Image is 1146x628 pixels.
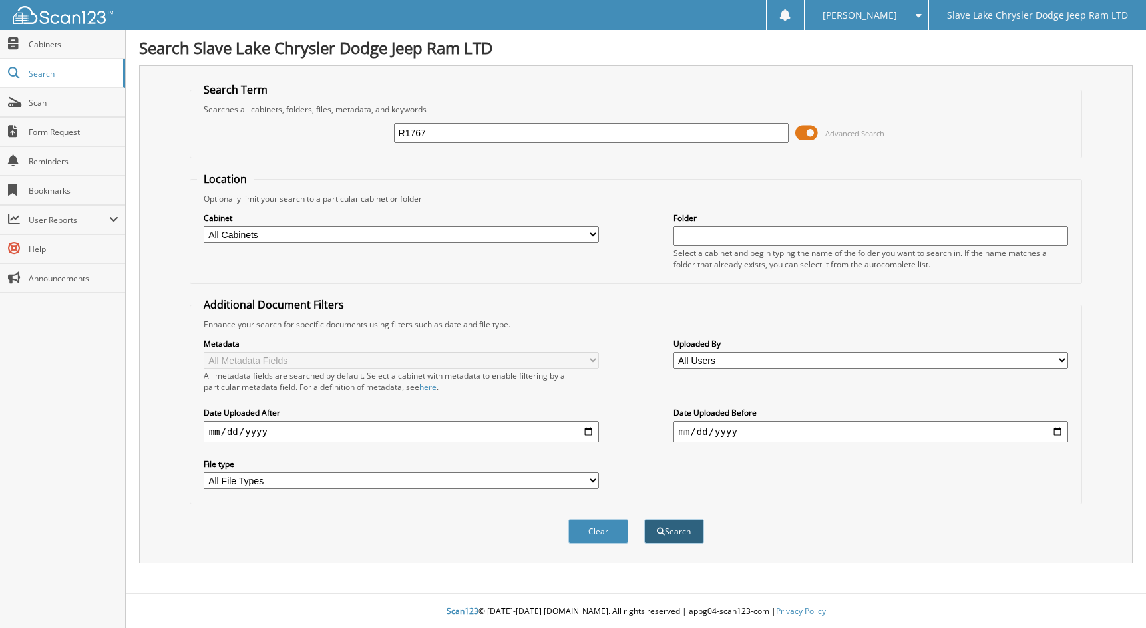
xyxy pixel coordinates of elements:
[825,128,884,138] span: Advanced Search
[776,605,826,617] a: Privacy Policy
[29,126,118,138] span: Form Request
[204,458,599,470] label: File type
[29,185,118,196] span: Bookmarks
[29,273,118,284] span: Announcements
[29,243,118,255] span: Help
[673,421,1069,442] input: end
[568,519,628,544] button: Clear
[29,156,118,167] span: Reminders
[673,407,1069,418] label: Date Uploaded Before
[1079,564,1146,628] iframe: Chat Widget
[197,319,1075,330] div: Enhance your search for specific documents using filters such as date and file type.
[197,297,351,312] legend: Additional Document Filters
[204,370,599,392] div: All metadata fields are searched by default. Select a cabinet with metadata to enable filtering b...
[204,338,599,349] label: Metadata
[13,6,113,24] img: scan123-logo-white.svg
[673,338,1069,349] label: Uploaded By
[29,39,118,50] span: Cabinets
[947,11,1128,19] span: Slave Lake Chrysler Dodge Jeep Ram LTD
[197,104,1075,115] div: Searches all cabinets, folders, files, metadata, and keywords
[644,519,704,544] button: Search
[823,11,897,19] span: [PERSON_NAME]
[29,97,118,108] span: Scan
[204,407,599,418] label: Date Uploaded After
[139,37,1133,59] h1: Search Slave Lake Chrysler Dodge Jeep Ram LTD
[204,421,599,442] input: start
[197,172,254,186] legend: Location
[673,247,1069,270] div: Select a cabinet and begin typing the name of the folder you want to search in. If the name match...
[419,381,437,392] a: here
[197,193,1075,204] div: Optionally limit your search to a particular cabinet or folder
[204,212,599,224] label: Cabinet
[126,595,1146,628] div: © [DATE]-[DATE] [DOMAIN_NAME]. All rights reserved | appg04-scan123-com |
[197,82,274,97] legend: Search Term
[29,68,116,79] span: Search
[447,605,478,617] span: Scan123
[673,212,1069,224] label: Folder
[29,214,109,226] span: User Reports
